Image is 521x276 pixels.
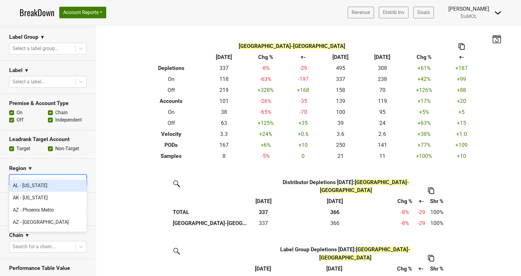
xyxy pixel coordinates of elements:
[9,100,87,107] h3: Premise & Account Type
[276,177,416,196] th: Distributor Depletions [DATE] :
[348,7,374,18] a: Revenue
[400,209,409,215] span: -8%
[320,129,361,140] td: 3.6
[427,263,447,274] th: Shr %: activate to sort column ascending
[287,140,320,151] td: +10
[203,140,245,151] td: 167
[287,63,320,74] td: -29
[203,52,245,63] th: [DATE]
[403,118,445,129] td: +63 %
[445,85,478,96] td: +88
[276,196,394,207] th: Sep '24: activate to sort column ascending
[203,96,245,107] td: 101
[448,5,489,13] div: [PERSON_NAME]
[25,232,30,239] span: ▼
[139,107,203,118] th: On
[171,218,251,229] th: [GEOGRAPHIC_DATA]-[GEOGRAPHIC_DATA]
[427,207,447,218] td: 100%
[320,96,361,107] td: 139
[245,129,287,140] td: +24 %
[16,109,23,116] label: On
[139,85,203,96] th: Off
[24,67,29,74] span: ▼
[445,96,478,107] td: +20
[171,178,181,188] img: filter
[203,107,245,118] td: 38
[171,207,251,218] th: TOTAL
[245,96,287,107] td: -26 %
[9,232,23,238] h3: Chain
[394,218,416,229] td: -8 %
[394,263,416,274] th: Chg %: activate to sort column ascending
[28,165,33,172] span: ▼
[320,74,361,85] td: 337
[494,9,501,16] img: Dropdown Menu
[427,196,447,207] th: Shr %: activate to sort column ascending
[445,63,478,74] td: +187
[492,34,501,43] img: last_updated_date
[403,107,445,118] td: +5 %
[416,263,427,274] th: +-: activate to sort column ascending
[361,151,403,162] td: 11
[245,52,287,63] th: Chg %
[428,255,434,261] img: Copy to clipboard
[245,85,287,96] td: +328 %
[245,140,287,151] td: +6 %
[171,246,181,256] img: filter
[9,228,87,248] div: AZ - Tucson & [GEOGRAPHIC_DATA]
[275,244,416,263] th: Label Group Depletions [DATE] :
[203,63,245,74] td: 337
[361,140,403,151] td: 141
[59,7,106,18] button: Account Reports
[403,151,445,162] td: +100 %
[445,151,478,162] td: +10
[394,196,416,207] th: Chg %: activate to sort column ascending
[139,96,203,107] th: Accounts
[9,192,87,204] div: AK - [US_STATE]
[171,263,251,274] th: &nbsp;: activate to sort column ascending
[361,96,403,107] td: 119
[9,165,26,172] h3: Region
[413,7,434,18] a: Goals
[403,85,445,96] td: +126 %
[277,219,392,227] div: 366
[203,74,245,85] td: 118
[445,74,478,85] td: +99
[9,180,87,192] div: AL - [US_STATE]
[320,63,361,74] td: 495
[403,140,445,151] td: +77 %
[445,118,478,129] td: +15
[171,196,251,207] th: &nbsp;: activate to sort column ascending
[251,196,276,207] th: Sep '25: activate to sort column ascending
[361,129,403,140] td: 2.6
[55,116,82,124] label: Independent
[276,218,394,229] th: 366.000
[203,85,245,96] td: 219
[319,246,411,260] span: [GEOGRAPHIC_DATA]-[GEOGRAPHIC_DATA]
[245,151,287,162] td: -5 %
[320,85,361,96] td: 158
[417,219,425,227] div: -29
[245,118,287,129] td: +125 %
[445,52,478,63] th: +-
[9,34,38,40] h3: Label Group
[428,187,434,194] img: Copy to clipboard
[20,6,54,19] a: BreakDown
[276,207,394,218] th: 366
[251,218,276,229] td: 337
[320,151,361,162] td: 21
[461,13,477,19] span: DuMOL
[55,109,68,116] label: Chain
[320,107,361,118] td: 100
[251,263,275,274] th: Sep '25: activate to sort column ascending
[320,179,409,193] span: [GEOGRAPHIC_DATA]-[GEOGRAPHIC_DATA]
[445,107,478,118] td: +5
[361,52,403,63] th: [DATE]
[252,219,274,227] div: 337
[139,74,203,85] th: On
[287,74,320,85] td: -197
[9,265,87,271] h3: Performance Table Value
[251,207,276,218] th: 337
[16,116,24,124] label: Off
[139,140,203,151] th: PODs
